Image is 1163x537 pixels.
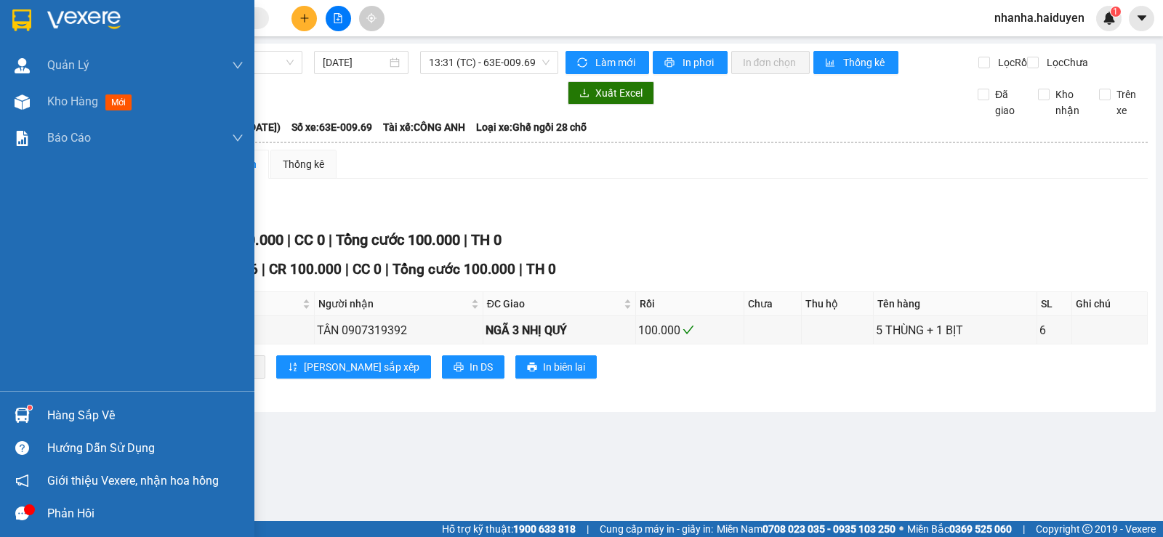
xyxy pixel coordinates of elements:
[731,51,810,74] button: In đơn chọn
[47,405,244,427] div: Hàng sắp về
[1111,7,1121,17] sup: 1
[1050,86,1087,118] span: Kho nhận
[1037,292,1072,316] th: SL
[15,131,30,146] img: solution-icon
[543,359,585,375] span: In biên lai
[291,119,372,135] span: Số xe: 63E-009.69
[1039,321,1069,339] div: 6
[47,56,89,74] span: Quản Lý
[874,292,1037,316] th: Tên hàng
[232,60,244,71] span: down
[304,359,419,375] span: [PERSON_NAME] sắp xếp
[486,321,633,339] div: NGÃ 3 NHỊ QUÝ
[287,231,291,249] span: |
[802,292,874,316] th: Thu hộ
[683,324,694,336] span: check
[476,119,587,135] span: Loại xe: Ghế ngồi 28 chỗ
[333,13,343,23] span: file-add
[638,321,741,339] div: 100.000
[579,88,589,100] span: download
[813,51,898,74] button: bar-chartThống kê
[429,52,549,73] span: 13:31 (TC) - 63E-009.69
[47,437,244,459] div: Hướng dẫn sử dụng
[1113,7,1118,17] span: 1
[359,6,385,31] button: aim
[345,261,349,278] span: |
[1023,521,1025,537] span: |
[442,521,576,537] span: Hỗ trợ kỹ thuật:
[1129,6,1154,31] button: caret-down
[15,474,29,488] span: notification
[47,503,244,525] div: Phản hồi
[587,521,589,537] span: |
[262,261,265,278] span: |
[47,94,98,108] span: Kho hàng
[1103,12,1116,25] img: icon-new-feature
[323,54,387,70] input: 15/09/2025
[15,58,30,73] img: warehouse-icon
[487,296,621,312] span: ĐC Giao
[899,526,904,532] span: ⚪️
[949,523,1012,535] strong: 0369 525 060
[336,231,460,249] span: Tổng cước 100.000
[464,231,467,249] span: |
[353,261,382,278] span: CC 0
[317,321,480,339] div: TÂN 0907319392
[526,261,556,278] span: TH 0
[762,523,896,535] strong: 0708 023 035 - 0935 103 250
[983,9,1096,27] span: nhanha.haiduyen
[664,57,677,69] span: printer
[442,355,504,379] button: printerIn DS
[1041,54,1090,70] span: Lọc Chưa
[843,54,887,70] span: Thống kê
[744,292,802,316] th: Chưa
[527,362,537,374] span: printer
[232,132,244,144] span: down
[385,261,389,278] span: |
[989,86,1027,118] span: Đã giao
[288,362,298,374] span: sort-ascending
[294,231,325,249] span: CC 0
[470,359,493,375] span: In DS
[393,261,515,278] span: Tổng cước 100.000
[653,51,728,74] button: printerIn phơi
[15,408,30,423] img: warehouse-icon
[717,521,896,537] span: Miền Nam
[519,261,523,278] span: |
[636,292,744,316] th: Rồi
[876,321,1034,339] div: 5 THÙNG + 1 BỊT
[515,355,597,379] button: printerIn biên lai
[683,54,716,70] span: In phơi
[299,13,310,23] span: plus
[105,94,132,110] span: mới
[12,9,31,31] img: logo-vxr
[513,523,576,535] strong: 1900 633 818
[568,81,654,105] button: downloadXuất Excel
[318,296,468,312] span: Người nhận
[566,51,649,74] button: syncLàm mới
[47,129,91,147] span: Báo cáo
[1135,12,1148,25] span: caret-down
[595,85,643,101] span: Xuất Excel
[15,506,29,520] span: message
[28,405,32,410] sup: 1
[329,231,332,249] span: |
[283,156,324,172] div: Thống kê
[595,54,637,70] span: Làm mới
[15,94,30,110] img: warehouse-icon
[291,6,317,31] button: plus
[47,472,219,490] span: Giới thiệu Vexere, nhận hoa hồng
[15,441,29,455] span: question-circle
[600,521,713,537] span: Cung cấp máy in - giấy in:
[907,521,1012,537] span: Miền Bắc
[269,261,342,278] span: CR 100.000
[1082,524,1092,534] span: copyright
[276,355,431,379] button: sort-ascending[PERSON_NAME] sắp xếp
[1111,86,1148,118] span: Trên xe
[1072,292,1148,316] th: Ghi chú
[454,362,464,374] span: printer
[992,54,1031,70] span: Lọc Rồi
[471,231,502,249] span: TH 0
[825,57,837,69] span: bar-chart
[326,6,351,31] button: file-add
